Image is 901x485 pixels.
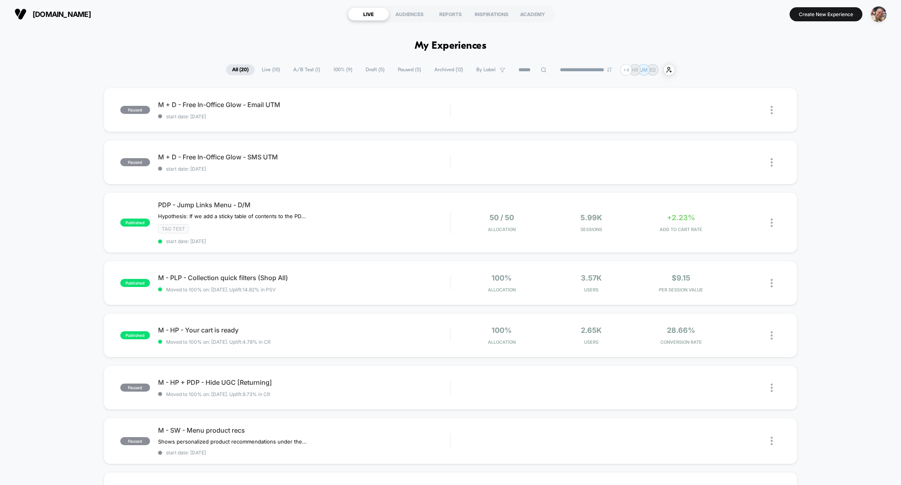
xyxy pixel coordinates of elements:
span: start date: [DATE] [158,114,450,120]
span: 100% ( 9 ) [327,64,358,75]
span: M - HP + PDP - Hide UGC [Returning] [158,378,450,386]
span: By Label [476,67,496,73]
img: close [771,384,773,392]
span: Draft ( 5 ) [360,64,391,75]
span: M + D - Free In-Office Glow - SMS UTM [158,153,450,161]
span: paused [120,437,150,445]
span: Archived ( 12 ) [428,64,469,75]
span: Users [549,339,634,345]
span: start date: [DATE] [158,166,450,172]
span: start date: [DATE] [158,238,450,244]
span: M + D - Free In-Office Glow - Email UTM [158,101,450,109]
span: published [120,331,150,339]
span: Shows personalized product recommendations under the "shop" section in the mobile nav menu [158,438,307,445]
span: $9.15 [672,274,690,282]
p: JM [640,67,648,73]
button: ppic [868,6,889,23]
button: [DOMAIN_NAME] [12,8,93,21]
span: paused [120,384,150,392]
span: +2.23% [667,213,695,222]
span: M - HP - Your cart is ready [158,326,450,334]
span: Users [549,287,634,293]
div: LIVE [348,8,389,21]
img: close [771,279,773,287]
h1: My Experiences [415,40,487,52]
div: + 4 [620,64,632,76]
div: REPORTS [430,8,471,21]
span: Allocation [488,227,516,232]
span: Moved to 100% on: [DATE] . Uplift: 4.78% in CR [166,339,271,345]
img: end [607,67,612,72]
span: Allocation [488,339,516,345]
span: paused [120,106,150,114]
span: TAG Test [158,224,189,233]
span: All ( 20 ) [226,64,255,75]
img: close [771,437,773,445]
div: AUDIENCES [389,8,430,21]
img: Visually logo [14,8,27,20]
span: 2.65k [581,326,602,334]
span: Paused ( 5 ) [392,64,427,75]
span: Allocation [488,287,516,293]
span: Sessions [549,227,634,232]
span: CONVERSION RATE [638,339,724,345]
img: close [771,158,773,167]
img: close [771,106,773,114]
img: close [771,219,773,227]
span: Hypothesis: If we add a sticky table of contents to the PDP we can expect to see an increase in a... [158,213,307,219]
span: PER SESSION VALUE [638,287,724,293]
span: 50 / 50 [490,213,514,222]
span: 3.57k [581,274,602,282]
span: Moved to 100% on: [DATE] . Uplift: 9.73% in CR [166,391,270,397]
img: close [771,331,773,340]
span: PDP - Jump Links Menu - D/M [158,201,450,209]
span: start date: [DATE] [158,450,450,456]
span: 100% [492,274,512,282]
p: HR [632,67,638,73]
span: 5.99k [580,213,602,222]
span: published [120,279,150,287]
button: Create New Experience [790,7,862,21]
span: M - PLP - Collection quick filters (Shop All) [158,274,450,282]
img: ppic [871,6,887,22]
span: Moved to 100% on: [DATE] . Uplift: 14.82% in PSV [166,287,276,293]
span: A/B Test ( 1 ) [287,64,326,75]
span: paused [120,158,150,166]
p: ED [650,67,656,73]
span: published [120,219,150,227]
span: 100% [492,326,512,334]
span: M - SW - Menu product recs [158,426,450,434]
span: Live ( 10 ) [256,64,286,75]
div: ACADEMY [512,8,553,21]
div: INSPIRATIONS [471,8,512,21]
span: ADD TO CART RATE [638,227,724,232]
span: [DOMAIN_NAME] [33,10,91,19]
span: 28.66% [667,326,695,334]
